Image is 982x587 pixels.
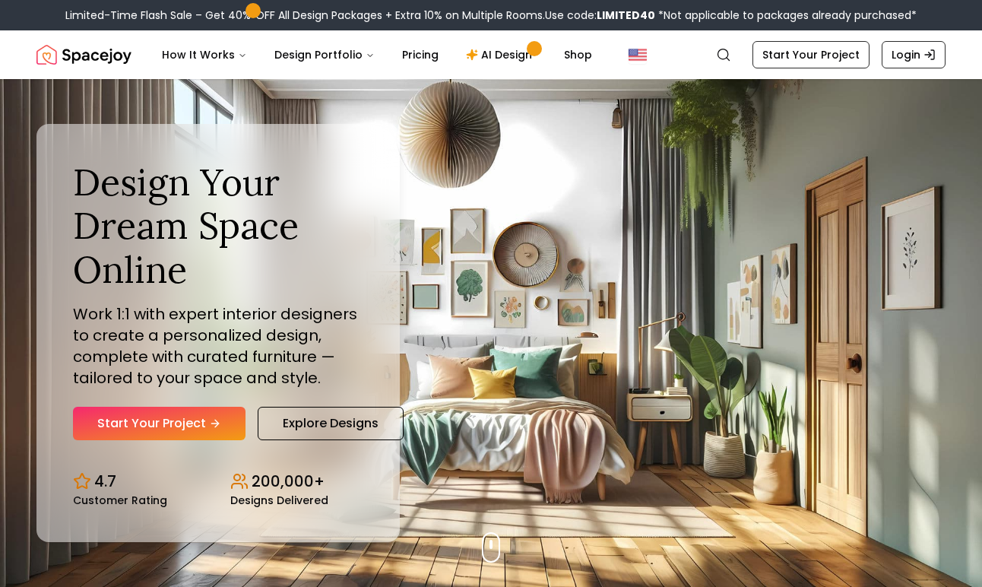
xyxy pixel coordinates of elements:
span: *Not applicable to packages already purchased* [655,8,917,23]
a: Login [882,41,946,68]
nav: Main [150,40,604,70]
a: Shop [552,40,604,70]
p: 4.7 [94,471,116,492]
small: Customer Rating [73,495,167,506]
a: Start Your Project [73,407,245,440]
button: Design Portfolio [262,40,387,70]
div: Limited-Time Flash Sale – Get 40% OFF All Design Packages + Extra 10% on Multiple Rooms. [65,8,917,23]
div: Design stats [73,458,363,506]
a: AI Design [454,40,549,70]
p: 200,000+ [252,471,325,492]
img: United States [629,46,647,64]
a: Explore Designs [258,407,404,440]
span: Use code: [545,8,655,23]
button: How It Works [150,40,259,70]
h1: Design Your Dream Space Online [73,160,363,292]
p: Work 1:1 with expert interior designers to create a personalized design, complete with curated fu... [73,303,363,389]
a: Start Your Project [752,41,870,68]
a: Pricing [390,40,451,70]
img: Spacejoy Logo [36,40,131,70]
nav: Global [36,30,946,79]
a: Spacejoy [36,40,131,70]
b: LIMITED40 [597,8,655,23]
small: Designs Delivered [230,495,328,506]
